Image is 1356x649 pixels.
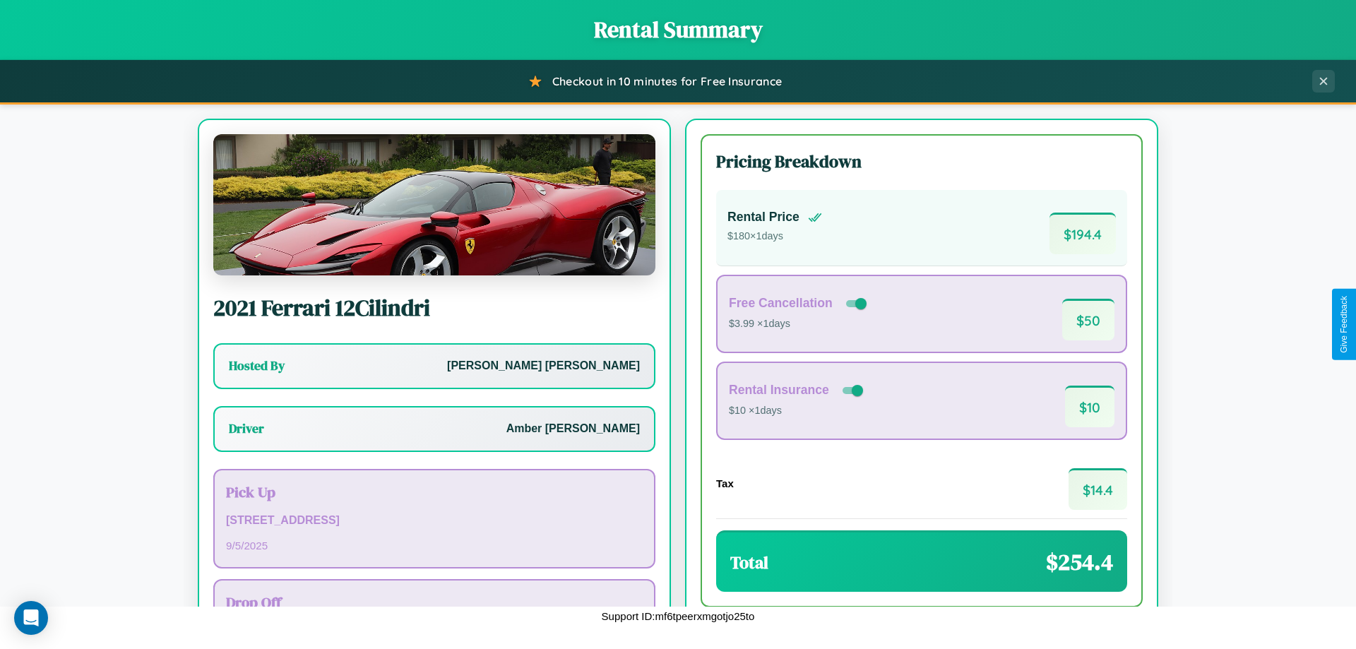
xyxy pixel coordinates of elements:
[716,477,734,489] h4: Tax
[1065,386,1114,427] span: $ 10
[552,74,782,88] span: Checkout in 10 minutes for Free Insurance
[213,292,655,323] h2: 2021 Ferrari 12Cilindri
[729,383,829,398] h4: Rental Insurance
[716,150,1127,173] h3: Pricing Breakdown
[226,536,643,555] p: 9 / 5 / 2025
[1049,213,1116,254] span: $ 194.4
[447,356,640,376] p: [PERSON_NAME] [PERSON_NAME]
[602,607,755,626] p: Support ID: mf6tpeerxmgotjo25to
[506,419,640,439] p: Amber [PERSON_NAME]
[14,601,48,635] div: Open Intercom Messenger
[1069,468,1127,510] span: $ 14.4
[229,420,264,437] h3: Driver
[226,511,643,531] p: [STREET_ADDRESS]
[730,551,768,574] h3: Total
[727,227,822,246] p: $ 180 × 1 days
[729,402,866,420] p: $10 × 1 days
[1339,296,1349,353] div: Give Feedback
[729,296,833,311] h4: Free Cancellation
[727,210,799,225] h4: Rental Price
[14,14,1342,45] h1: Rental Summary
[1046,547,1113,578] span: $ 254.4
[226,482,643,502] h3: Pick Up
[729,315,869,333] p: $3.99 × 1 days
[229,357,285,374] h3: Hosted By
[1062,299,1114,340] span: $ 50
[213,134,655,275] img: Ferrari 12Cilindri
[226,592,643,612] h3: Drop Off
